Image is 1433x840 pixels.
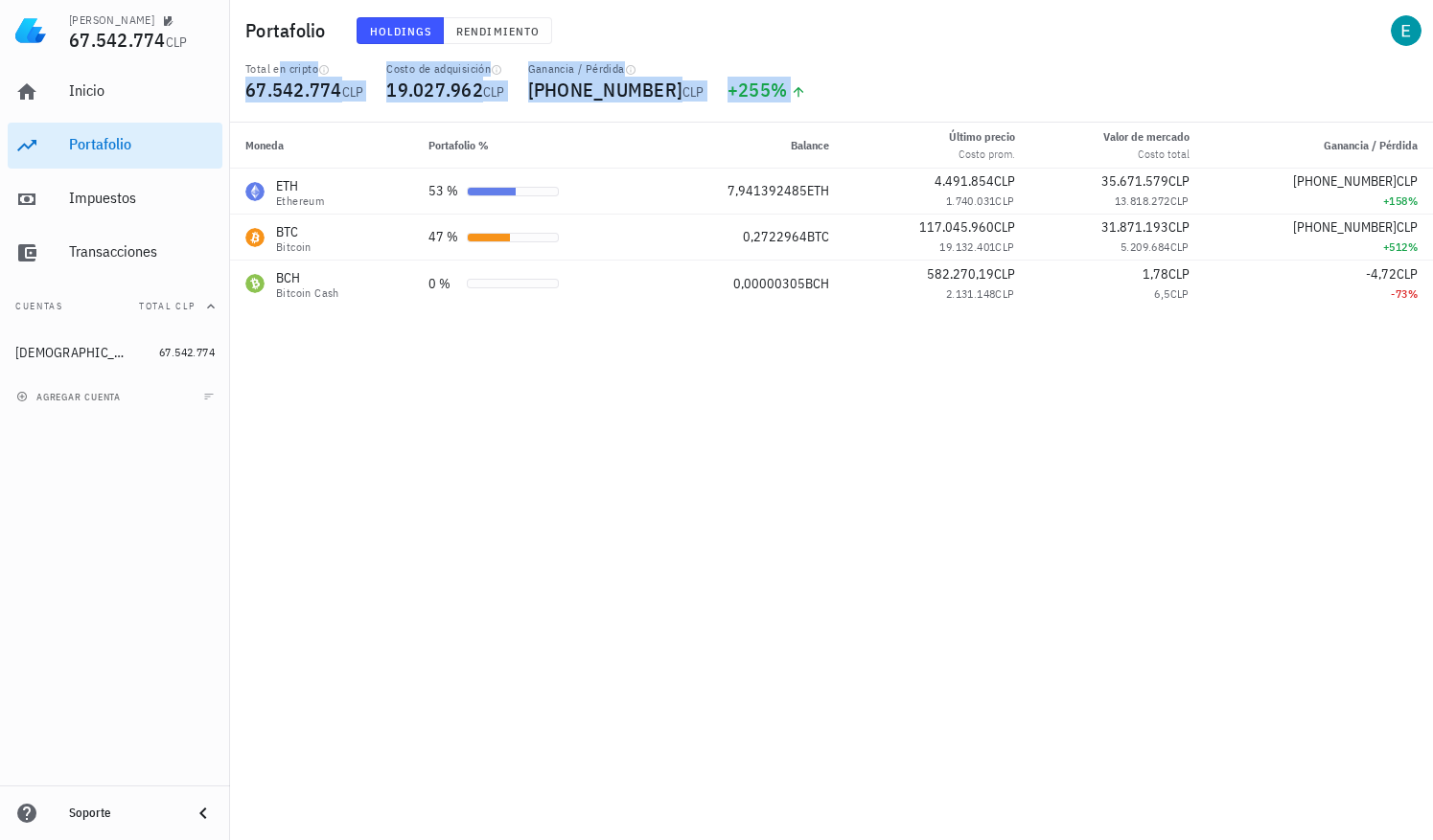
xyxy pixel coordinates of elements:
[245,77,342,102] span: 67.542.774
[8,329,222,375] a: [DEMOGRAPHIC_DATA] 67.542.774
[1220,238,1418,257] div: +512
[386,77,483,102] span: 19.027.962
[8,123,222,169] a: Portafolio
[1168,218,1190,236] span: CLP
[1397,172,1418,190] span: CLP
[413,123,650,169] th: Portafolio %: Sin ordenar. Pulse para ordenar de forma ascendente.
[919,218,994,236] span: 117.045.960
[12,387,129,406] button: agregar cuenta
[342,83,364,101] span: CLP
[245,228,265,247] div: BTC-icon
[791,138,829,152] span: Balance
[771,77,787,102] span: %
[276,176,324,195] div: ETH
[994,265,1015,283] span: CLP
[807,182,829,199] span: ETH
[276,222,312,241] div: BTC
[805,275,829,292] span: BCH
[276,268,339,287] div: BCH
[682,83,705,101] span: CLP
[245,15,334,46] h1: Portafolio
[428,138,489,152] span: Portafolio %
[276,287,339,299] div: Bitcoin Cash
[245,61,363,77] div: Total en cripto
[1293,218,1397,236] span: [PHONE_NUMBER]
[939,239,995,254] span: 19.132.401
[69,135,215,153] div: Portafolio
[946,286,996,301] span: 2.131.148
[69,81,215,100] div: Inicio
[357,17,445,44] button: Holdings
[728,182,807,199] span: 7,941392485
[1170,193,1190,208] span: CLP
[8,176,222,222] a: Impuestos
[995,286,1014,301] span: CLP
[1154,286,1169,301] span: 6,5
[245,274,265,293] div: BCH-icon
[1170,239,1190,254] span: CLP
[949,146,1015,163] div: Costo prom.
[994,218,1015,236] span: CLP
[995,193,1014,208] span: CLP
[1220,284,1418,304] div: -73
[8,69,222,115] a: Inicio
[528,77,683,102] span: [PHONE_NUMBER]
[428,227,459,247] div: 47 %
[369,24,432,38] span: Holdings
[20,391,121,403] span: agregar cuenta
[166,34,188,51] span: CLP
[650,123,844,169] th: Balance: Sin ordenar. Pulse para ordenar de forma ascendente.
[1366,265,1397,283] span: -4,72
[69,12,154,28] div: [PERSON_NAME]
[946,193,996,208] span: 1.740.031
[728,80,807,100] div: +255
[1121,239,1170,254] span: 5.209.684
[733,275,805,292] span: 0,00000305
[428,181,459,201] div: 53 %
[1101,172,1168,190] span: 35.671.579
[245,138,284,152] span: Moneda
[230,123,413,169] th: Moneda
[15,345,132,361] div: [DEMOGRAPHIC_DATA]
[1220,192,1418,211] div: +158
[1408,286,1418,301] span: %
[444,17,552,44] button: Rendimiento
[1391,15,1421,46] div: avatar
[15,15,46,46] img: LedgiFi
[245,182,265,201] div: ETH-icon
[69,806,176,821] div: Soporte
[386,61,504,77] div: Costo de adquisición
[528,61,705,77] div: Ganancia / Pérdida
[1101,218,1168,236] span: 31.871.193
[994,172,1015,190] span: CLP
[927,265,994,283] span: 582.270,19
[455,24,540,38] span: Rendimiento
[1408,239,1418,254] span: %
[428,274,459,294] div: 0 %
[743,228,807,245] span: 0,2722964
[276,195,324,207] div: Ethereum
[1143,265,1168,283] span: 1,78
[1205,123,1433,169] th: Ganancia / Pérdida: Sin ordenar. Pulse para ordenar de forma ascendente.
[159,345,215,359] span: 67.542.774
[1324,138,1418,152] span: Ganancia / Pérdida
[1408,193,1418,208] span: %
[139,300,196,312] span: Total CLP
[1397,218,1418,236] span: CLP
[1397,265,1418,283] span: CLP
[8,230,222,276] a: Transacciones
[1170,286,1190,301] span: CLP
[1168,265,1190,283] span: CLP
[8,284,222,329] button: CuentasTotal CLP
[69,242,215,261] div: Transacciones
[69,189,215,207] div: Impuestos
[949,128,1015,146] div: Último precio
[1103,128,1190,146] div: Valor de mercado
[935,172,994,190] span: 4.491.854
[1115,193,1170,208] span: 13.818.272
[1293,172,1397,190] span: [PHONE_NUMBER]
[69,27,166,53] span: 67.542.774
[1103,146,1190,163] div: Costo total
[1168,172,1190,190] span: CLP
[807,228,829,245] span: BTC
